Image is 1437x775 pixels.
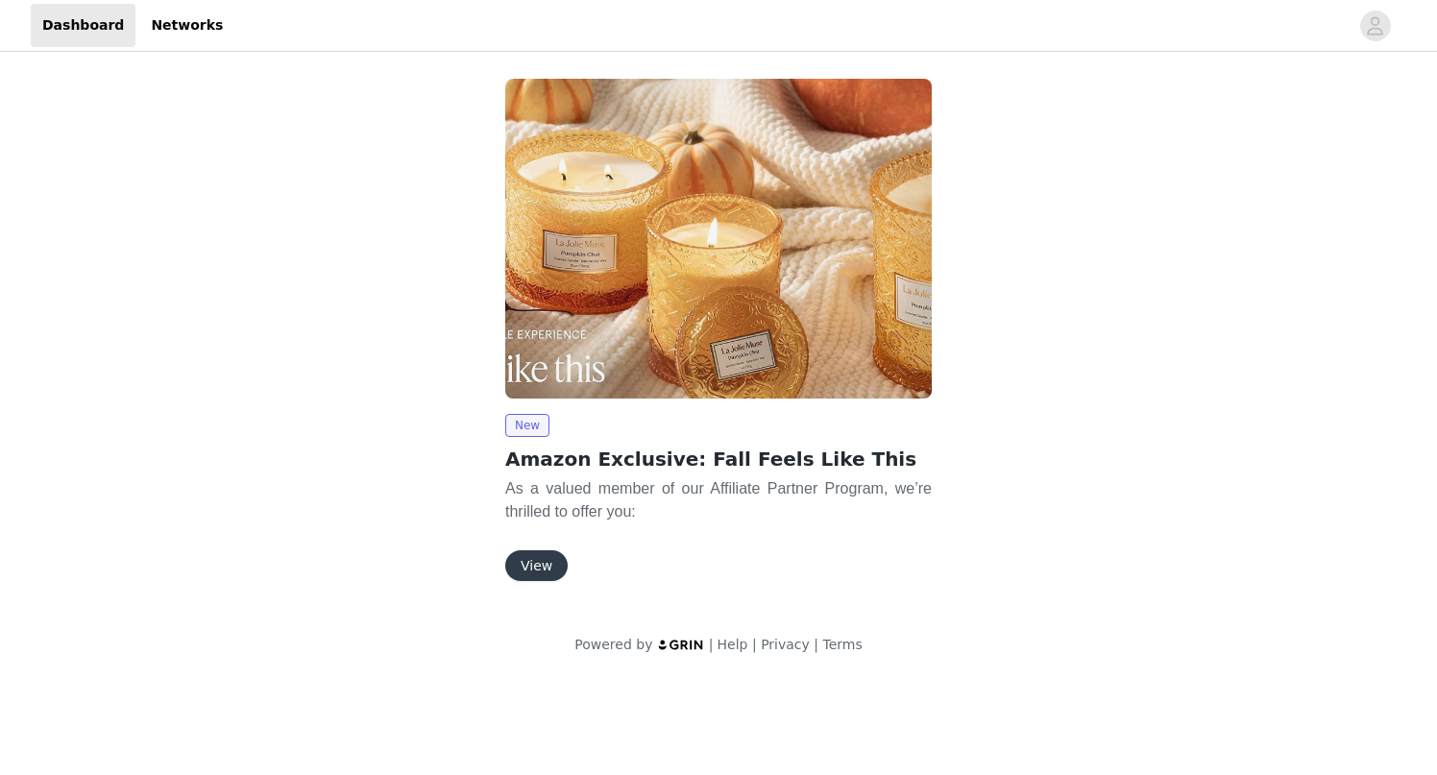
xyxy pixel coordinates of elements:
[139,4,234,47] a: Networks
[709,637,714,652] span: |
[814,637,818,652] span: |
[752,637,757,652] span: |
[31,4,135,47] a: Dashboard
[505,414,549,437] span: New
[505,480,932,520] span: As a valued member of our Affiliate Partner Program, we’re thrilled to offer you:
[505,550,568,581] button: View
[505,79,932,399] img: La Jolie Muse
[761,637,810,652] a: Privacy
[1366,11,1384,41] div: avatar
[822,637,862,652] a: Terms
[505,559,568,573] a: View
[505,445,932,473] h2: Amazon Exclusive: Fall Feels Like This
[657,639,705,651] img: logo
[574,637,652,652] span: Powered by
[718,637,748,652] a: Help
